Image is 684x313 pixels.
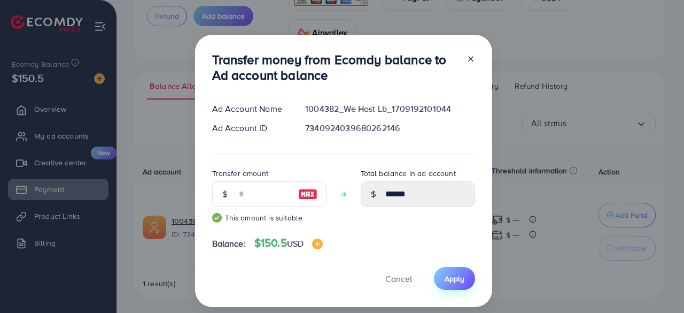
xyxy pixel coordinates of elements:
div: 1004382_We Host Lb_1709192101044 [297,103,483,115]
button: Apply [434,267,475,290]
h4: $150.5 [254,236,323,250]
label: Transfer amount [212,168,268,179]
div: Ad Account Name [204,103,297,115]
img: image [312,239,323,249]
button: Cancel [372,267,425,290]
img: guide [212,213,222,223]
div: Ad Account ID [204,122,297,134]
span: USD [287,238,304,249]
label: Total balance in ad account [361,168,456,179]
iframe: Chat [639,265,676,305]
div: 7340924039680262146 [297,122,483,134]
img: image [298,188,317,201]
span: Balance: [212,238,246,250]
h3: Transfer money from Ecomdy balance to Ad account balance [212,52,458,83]
span: Cancel [385,273,412,285]
small: This amount is suitable [212,212,327,223]
span: Apply [445,273,464,284]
